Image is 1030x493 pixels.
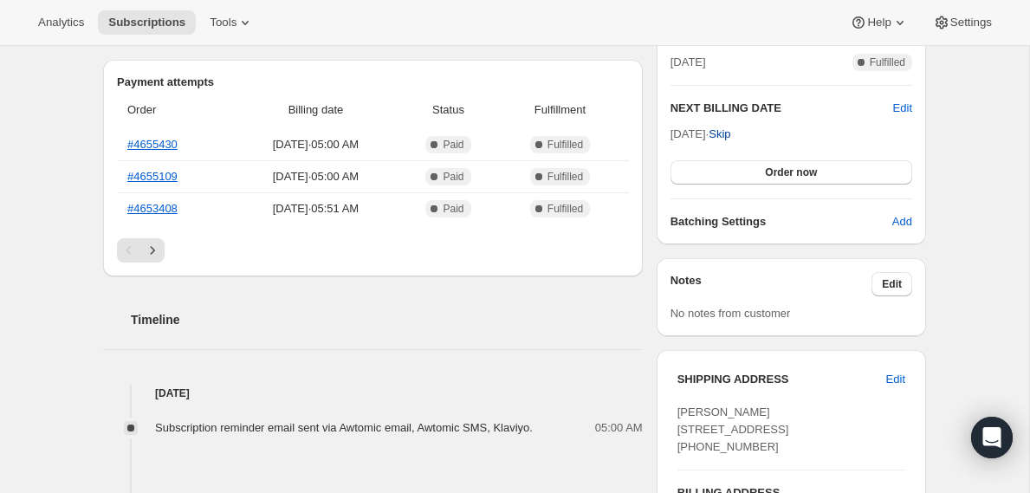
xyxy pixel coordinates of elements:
span: Subscriptions [108,16,185,29]
button: Help [839,10,918,35]
span: Fulfilled [547,170,583,184]
th: Order [117,91,231,129]
span: Analytics [38,16,84,29]
span: Paid [443,170,463,184]
h4: [DATE] [103,385,643,402]
button: Tools [199,10,264,35]
button: Edit [893,100,912,117]
span: [DATE] · 05:00 AM [236,168,394,185]
span: Fulfillment [502,101,618,119]
span: Status [405,101,492,119]
span: 05:00 AM [595,419,643,437]
span: Fulfilled [547,138,583,152]
span: Subscription reminder email sent via Awtomic email, Awtomic SMS, Klaviyo. [155,421,533,434]
span: Settings [950,16,992,29]
span: Paid [443,138,463,152]
span: Help [867,16,891,29]
a: #4655430 [127,138,178,151]
a: #4655109 [127,170,178,183]
h6: Batching Settings [670,213,892,230]
nav: Pagination [117,238,629,263]
button: Edit [871,272,912,296]
a: #4653408 [127,202,178,215]
span: Order now [765,165,817,179]
span: [PERSON_NAME] [STREET_ADDRESS] [PHONE_NUMBER] [677,405,789,453]
span: Paid [443,202,463,216]
h3: Notes [670,272,872,296]
span: Fulfilled [547,202,583,216]
span: Edit [882,277,902,291]
span: Edit [886,371,905,388]
button: Skip [698,120,741,148]
button: Edit [876,366,916,393]
span: Fulfilled [870,55,905,69]
span: Billing date [236,101,394,119]
h2: NEXT BILLING DATE [670,100,893,117]
button: Analytics [28,10,94,35]
span: Skip [709,126,730,143]
h2: Payment attempts [117,74,629,91]
span: Add [892,213,912,230]
span: [DATE] · [670,127,731,140]
div: Open Intercom Messenger [971,417,1013,458]
h2: Timeline [131,311,643,328]
span: No notes from customer [670,307,791,320]
button: Add [882,208,923,236]
button: Settings [923,10,1002,35]
button: Order now [670,160,912,185]
span: Tools [210,16,236,29]
span: [DATE] [670,54,706,71]
span: [DATE] · 05:00 AM [236,136,394,153]
span: [DATE] · 05:51 AM [236,200,394,217]
button: Subscriptions [98,10,196,35]
h3: SHIPPING ADDRESS [677,371,886,388]
button: Next [140,238,165,263]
